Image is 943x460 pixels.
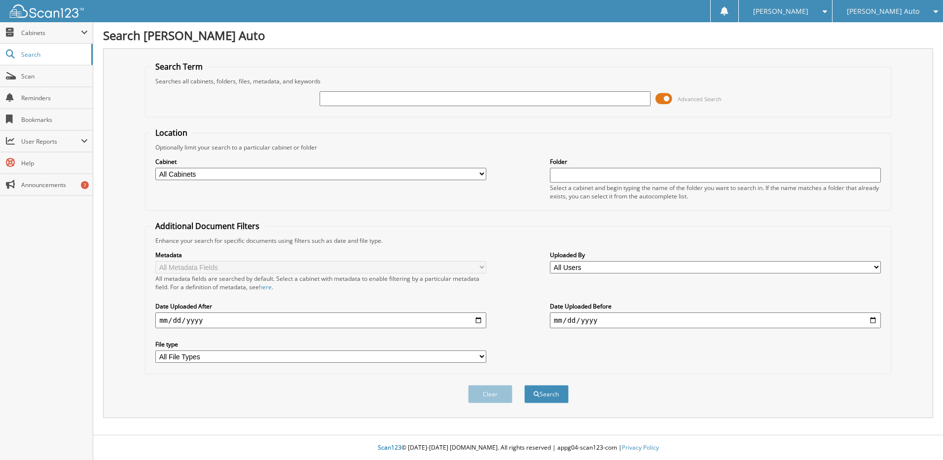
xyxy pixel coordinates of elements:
[21,50,86,59] span: Search
[550,157,881,166] label: Folder
[550,251,881,259] label: Uploaded By
[847,8,919,14] span: [PERSON_NAME] Auto
[155,251,486,259] label: Metadata
[21,94,88,102] span: Reminders
[155,312,486,328] input: start
[550,302,881,310] label: Date Uploaded Before
[155,302,486,310] label: Date Uploaded After
[150,236,886,245] div: Enhance your search for specific documents using filters such as date and file type.
[524,385,569,403] button: Search
[10,4,84,18] img: scan123-logo-white.svg
[150,143,886,152] div: Optionally limit your search to a particular cabinet or folder
[753,8,808,14] span: [PERSON_NAME]
[155,157,486,166] label: Cabinet
[150,127,192,138] legend: Location
[622,443,659,452] a: Privacy Policy
[468,385,512,403] button: Clear
[21,181,88,189] span: Announcements
[678,95,722,103] span: Advanced Search
[21,115,88,124] span: Bookmarks
[378,443,401,452] span: Scan123
[21,29,81,37] span: Cabinets
[21,159,88,167] span: Help
[155,340,486,348] label: File type
[155,274,486,291] div: All metadata fields are searched by default. Select a cabinet with metadata to enable filtering b...
[550,184,881,200] div: Select a cabinet and begin typing the name of the folder you want to search in. If the name match...
[259,283,272,291] a: here
[150,77,886,85] div: Searches all cabinets, folders, files, metadata, and keywords
[81,181,89,189] div: 7
[21,72,88,80] span: Scan
[550,312,881,328] input: end
[103,27,933,43] h1: Search [PERSON_NAME] Auto
[21,137,81,146] span: User Reports
[93,436,943,460] div: © [DATE]-[DATE] [DOMAIN_NAME]. All rights reserved | appg04-scan123-com |
[150,221,264,231] legend: Additional Document Filters
[150,61,208,72] legend: Search Term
